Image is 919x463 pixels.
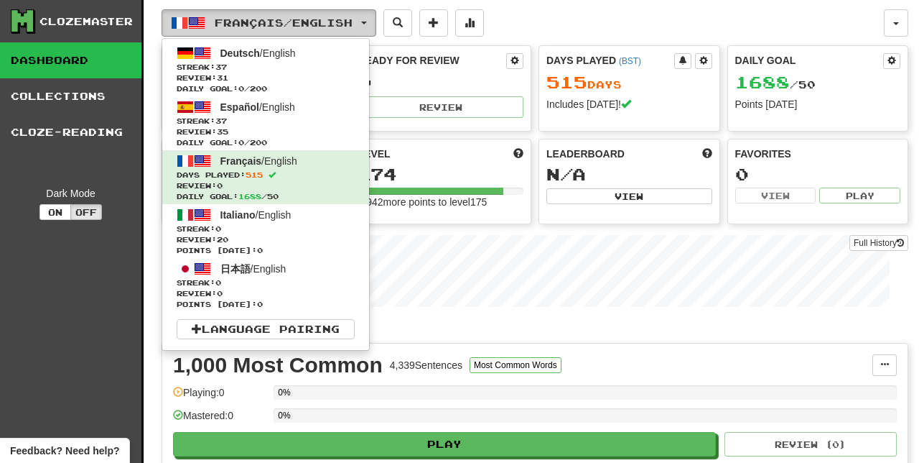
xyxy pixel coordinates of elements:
a: Français/EnglishDays Played:515 Review:0Daily Goal:1688/50 [162,150,369,204]
span: 0 [215,224,221,233]
span: 日本語 [220,263,251,275]
span: / English [220,155,297,167]
a: Español/EnglishStreak:37 Review:35Daily Goal:0/200 [162,96,369,150]
a: Deutsch/EnglishStreak:37 Review:31Daily Goal:0/200 [162,42,369,96]
span: Review: 0 [177,180,355,191]
span: Review: 31 [177,73,355,83]
span: Days Played: [177,170,355,180]
span: Daily Goal: / 50 [177,191,355,202]
span: Daily Goal: / 200 [177,137,355,148]
span: 0 [215,278,221,287]
span: Review: 35 [177,127,355,137]
span: / English [220,47,296,59]
span: Streak: [177,62,355,73]
span: Daily Goal: / 200 [177,83,355,94]
span: Deutsch [220,47,260,59]
span: Italiano [220,209,256,221]
span: Français [220,155,262,167]
span: Review: 20 [177,234,355,245]
span: 515 [246,170,263,179]
span: 0 [238,138,244,147]
span: / English [220,101,295,113]
span: Español [220,101,259,113]
a: Language Pairing [177,319,355,339]
span: 0 [238,84,244,93]
span: Open feedback widget [10,444,119,458]
span: Points [DATE]: 0 [177,245,355,256]
a: 日本語/EnglishStreak:0 Review:0Points [DATE]:0 [162,258,369,312]
span: Points [DATE]: 0 [177,299,355,310]
span: / English [220,263,286,275]
span: 37 [215,63,227,71]
span: Streak: [177,116,355,127]
a: Italiano/EnglishStreak:0 Review:20Points [DATE]:0 [162,204,369,258]
span: Streak: [177,224,355,234]
span: 1688 [238,192,261,201]
span: 37 [215,116,227,125]
span: Review: 0 [177,288,355,299]
span: Streak: [177,278,355,288]
span: / English [220,209,291,221]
